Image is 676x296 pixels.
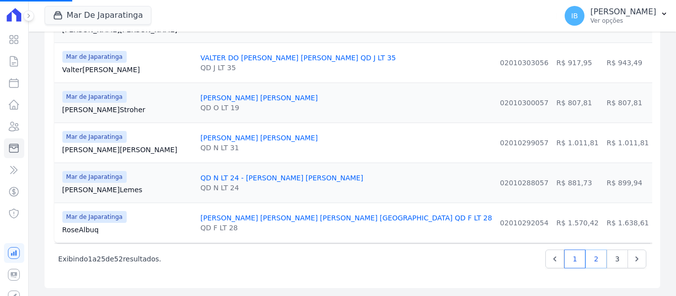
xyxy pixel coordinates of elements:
[552,163,602,203] td: R$ 881,73
[564,250,585,268] a: 1
[62,65,193,75] a: Valter[PERSON_NAME]
[545,250,564,268] a: Previous
[200,174,363,182] a: QD N LT 24 - [PERSON_NAME] [PERSON_NAME]
[62,91,127,103] span: Mar de Japaratinga
[552,123,602,163] td: R$ 1.011,81
[200,103,318,113] div: QD O LT 19
[88,255,93,263] span: 1
[62,211,127,223] span: Mar de Japaratinga
[97,255,105,263] span: 25
[603,163,653,203] td: R$ 899,94
[200,183,363,193] div: QD N LT 24
[552,203,602,243] td: R$ 1.570,42
[607,250,628,268] a: 3
[590,7,656,17] p: [PERSON_NAME]
[114,255,123,263] span: 52
[552,83,602,123] td: R$ 807,81
[557,2,676,30] button: IB [PERSON_NAME] Ver opções
[200,214,492,222] a: [PERSON_NAME] [PERSON_NAME] [PERSON_NAME] [GEOGRAPHIC_DATA] QD F LT 28
[62,185,193,195] a: [PERSON_NAME]Lemes
[603,42,653,83] td: R$ 943,49
[62,171,127,183] span: Mar de Japaratinga
[603,123,653,163] td: R$ 1.011,81
[500,179,548,187] a: 02010288057
[200,134,318,142] a: [PERSON_NAME] [PERSON_NAME]
[200,63,396,73] div: QD J LT 35
[585,250,607,268] a: 2
[500,99,548,107] a: 02010300057
[552,42,602,83] td: R$ 917,95
[603,203,653,243] td: R$ 1.638,61
[200,94,318,102] a: [PERSON_NAME] [PERSON_NAME]
[590,17,656,25] p: Ver opções
[45,6,151,25] button: Mar De Japaratinga
[500,59,548,67] a: 02010303056
[628,250,646,268] a: Next
[62,51,127,63] span: Mar de Japaratinga
[200,143,318,153] div: QD N LT 31
[62,131,127,143] span: Mar de Japaratinga
[200,223,492,233] div: QD F LT 28
[500,139,548,147] a: 02010299057
[58,254,161,264] p: Exibindo a de resultados.
[200,54,396,62] a: VALTER DO [PERSON_NAME] [PERSON_NAME] QD J LT 35
[62,225,193,235] a: RoseAlbuq
[500,219,548,227] a: 02010292054
[62,105,193,115] a: [PERSON_NAME]Stroher
[571,12,578,19] span: IB
[603,83,653,123] td: R$ 807,81
[62,145,193,155] a: [PERSON_NAME][PERSON_NAME]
